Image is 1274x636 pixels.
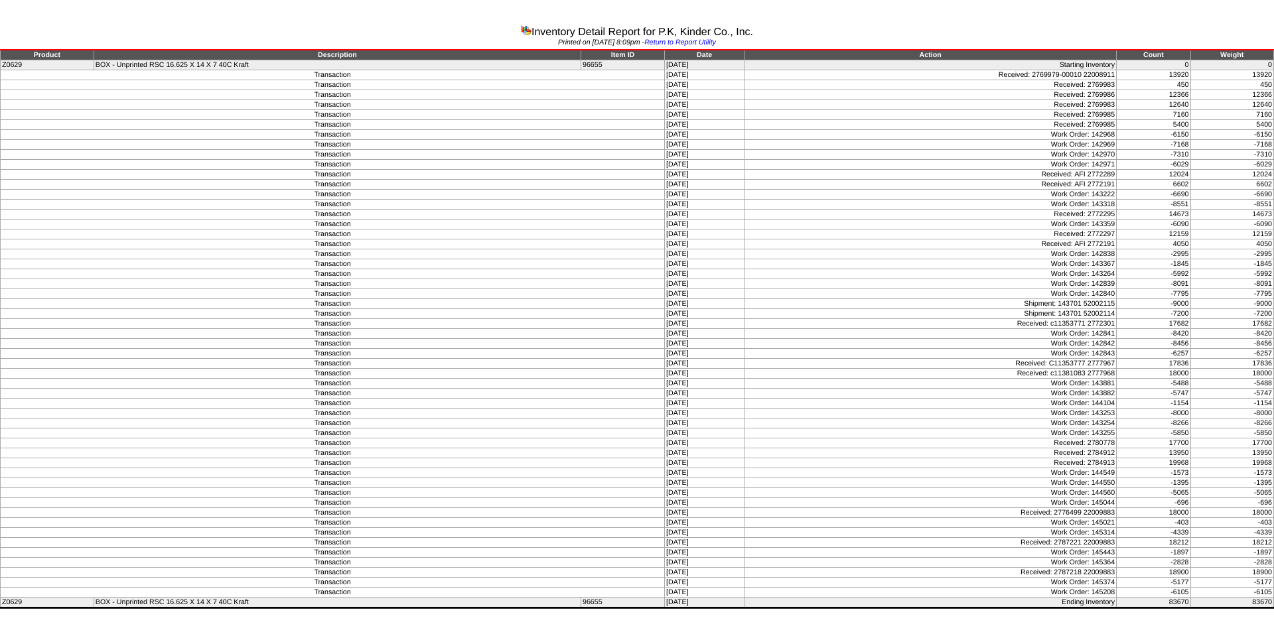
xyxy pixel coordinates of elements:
td: [DATE] [665,528,744,538]
td: [DATE] [665,239,744,249]
td: 17836 [1190,359,1274,369]
td: Work Order: 142841 [744,329,1117,339]
td: [DATE] [665,339,744,349]
td: [DATE] [665,200,744,210]
td: -7168 [1190,140,1274,150]
td: Received: 2784913 [744,458,1117,468]
td: -6690 [1190,190,1274,200]
td: 12640 [1117,100,1190,110]
td: Transaction [1,359,665,369]
td: Ending Inventory [744,598,1117,608]
td: -8420 [1190,329,1274,339]
td: Work Order: 142968 [744,130,1117,140]
td: -2995 [1190,249,1274,259]
td: [DATE] [665,458,744,468]
td: Work Order: 143255 [744,428,1117,438]
td: -6090 [1190,220,1274,229]
td: Received: AFI 2772289 [744,170,1117,180]
td: Work Order: 143222 [744,190,1117,200]
td: Transaction [1,498,665,508]
td: Transaction [1,548,665,558]
td: Transaction [1,369,665,379]
td: Work Order: 145443 [744,548,1117,558]
td: Received: 2780778 [744,438,1117,448]
td: [DATE] [665,269,744,279]
td: Transaction [1,379,665,389]
td: 0 [1190,60,1274,70]
td: -5177 [1117,578,1190,588]
td: [DATE] [665,349,744,359]
td: [DATE] [665,598,744,608]
td: Transaction [1,90,665,100]
td: Work Order: 143367 [744,259,1117,269]
td: BOX - Unprinted RSC 16.625 X 14 X 7 40C Kraft [94,598,581,608]
td: 83670 [1190,598,1274,608]
td: Transaction [1,389,665,399]
td: Work Order: 142839 [744,279,1117,289]
td: -6029 [1190,160,1274,170]
td: Received: 2772297 [744,229,1117,239]
td: 96655 [581,60,665,70]
td: -8456 [1190,339,1274,349]
td: Transaction [1,239,665,249]
td: [DATE] [665,498,744,508]
td: -8266 [1190,418,1274,428]
td: -7310 [1190,150,1274,160]
td: -5992 [1190,269,1274,279]
td: [DATE] [665,438,744,448]
td: 18900 [1117,568,1190,578]
td: -1395 [1190,478,1274,488]
td: Received: 2787221 22009883 [744,538,1117,548]
td: Transaction [1,289,665,299]
td: Action [744,50,1117,60]
td: 5400 [1190,120,1274,130]
td: -403 [1117,518,1190,528]
td: 14673 [1117,210,1190,220]
td: [DATE] [665,418,744,428]
td: -6105 [1190,588,1274,598]
td: Transaction [1,120,665,130]
td: Transaction [1,409,665,418]
td: [DATE] [665,110,744,120]
td: -8091 [1117,279,1190,289]
td: 17836 [1117,359,1190,369]
td: 7160 [1117,110,1190,120]
td: Transaction [1,200,665,210]
td: -1573 [1117,468,1190,478]
td: 17700 [1190,438,1274,448]
td: -7200 [1117,309,1190,319]
td: Date [665,50,744,60]
td: 18900 [1190,568,1274,578]
td: -8551 [1190,200,1274,210]
td: 19968 [1117,458,1190,468]
td: Transaction [1,249,665,259]
td: Work Order: 142840 [744,289,1117,299]
td: Work Order: 142971 [744,160,1117,170]
td: -1845 [1190,259,1274,269]
td: -1395 [1117,478,1190,488]
td: Item ID [581,50,665,60]
td: [DATE] [665,319,744,329]
td: 13950 [1190,448,1274,458]
td: [DATE] [665,279,744,289]
td: Work Order: 142838 [744,249,1117,259]
td: -8420 [1117,329,1190,339]
td: [DATE] [665,488,744,498]
td: [DATE] [665,578,744,588]
td: [DATE] [665,80,744,90]
td: BOX - Unprinted RSC 16.625 X 14 X 7 40C Kraft [94,60,581,70]
td: 17682 [1117,319,1190,329]
td: Received: c11381083 2777968 [744,369,1117,379]
td: Received: 2769986 [744,90,1117,100]
td: -1154 [1117,399,1190,409]
td: [DATE] [665,369,744,379]
td: 5400 [1117,120,1190,130]
td: [DATE] [665,468,744,478]
td: -4339 [1190,528,1274,538]
td: Transaction [1,538,665,548]
td: 6602 [1117,180,1190,190]
td: Transaction [1,329,665,339]
td: [DATE] [665,170,744,180]
td: Work Order: 144104 [744,399,1117,409]
td: Transaction [1,399,665,409]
